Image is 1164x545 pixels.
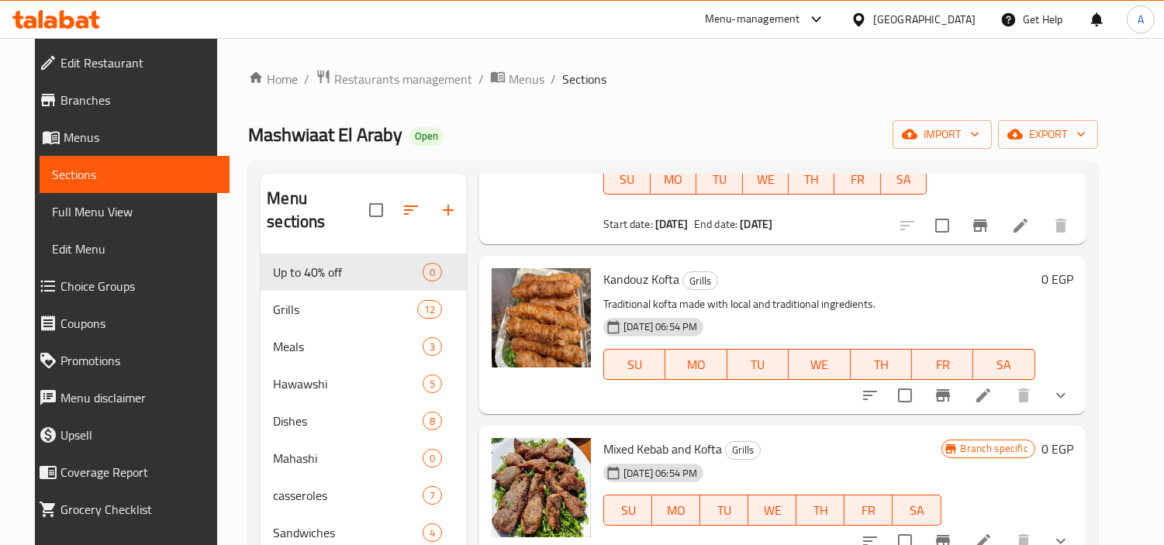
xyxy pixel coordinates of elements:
[423,523,442,542] div: items
[26,379,230,416] a: Menu disclaimer
[682,271,718,290] div: Grills
[273,449,423,467] div: Mahashi
[603,267,679,291] span: Kandouz Kofta
[261,402,467,440] div: Dishes8
[261,328,467,365] div: Meals3
[893,120,992,149] button: import
[603,214,653,234] span: Start date:
[749,168,782,191] span: WE
[273,300,417,319] div: Grills
[273,337,423,356] span: Meals
[40,193,230,230] a: Full Menu View
[955,441,1034,456] span: Branch specific
[725,441,761,460] div: Grills
[603,349,665,380] button: SU
[926,209,958,242] span: Select to update
[610,168,644,191] span: SU
[1042,377,1079,414] button: show more
[857,354,906,376] span: TH
[273,374,423,393] span: Hawawshi
[845,495,893,526] button: FR
[603,295,1035,314] p: Traditional kofta made with local and traditional ingredients.
[417,300,442,319] div: items
[700,495,748,526] button: TU
[743,164,789,195] button: WE
[509,70,544,88] span: Menus
[60,314,217,333] span: Coupons
[316,69,472,89] a: Restaurants management
[26,119,230,156] a: Menus
[694,214,737,234] span: End date:
[658,499,694,522] span: MO
[1041,438,1073,460] h6: 0 EGP
[261,440,467,477] div: Mahashi0
[60,277,217,295] span: Choice Groups
[430,191,467,229] button: Add section
[610,354,659,376] span: SU
[478,70,484,88] li: /
[261,477,467,514] div: casseroles7
[392,191,430,229] span: Sort sections
[40,156,230,193] a: Sections
[610,499,646,522] span: SU
[789,349,850,380] button: WE
[603,437,722,460] span: Mixed Kebab and Kofta
[248,117,402,152] span: Mashwiaat El Araby
[551,70,556,88] li: /
[974,386,993,405] a: Edit menu item
[998,120,1098,149] button: export
[261,254,467,291] div: Up to 40% off0
[740,214,772,234] b: [DATE]
[617,466,703,481] span: [DATE] 06:54 PM
[918,354,967,376] span: FR
[841,168,874,191] span: FR
[26,416,230,454] a: Upsell
[273,523,423,542] div: Sandwiches
[423,340,441,354] span: 3
[26,491,230,528] a: Grocery Checklist
[60,351,217,370] span: Promotions
[726,441,760,459] span: Grills
[1042,207,1079,244] button: delete
[851,499,886,522] span: FR
[755,499,790,522] span: WE
[273,486,423,505] span: casseroles
[60,53,217,72] span: Edit Restaurant
[665,349,727,380] button: MO
[834,164,880,195] button: FR
[734,354,782,376] span: TU
[423,412,442,430] div: items
[60,91,217,109] span: Branches
[881,164,927,195] button: SA
[1138,11,1144,28] span: A
[789,164,834,195] button: TH
[912,349,973,380] button: FR
[26,305,230,342] a: Coupons
[423,263,442,281] div: items
[273,412,423,430] span: Dishes
[52,165,217,184] span: Sections
[423,337,442,356] div: items
[26,81,230,119] a: Branches
[706,499,742,522] span: TU
[423,526,441,540] span: 4
[60,388,217,407] span: Menu disclaimer
[899,499,934,522] span: SA
[1010,125,1086,144] span: export
[795,168,828,191] span: TH
[652,495,700,526] button: MO
[703,168,736,191] span: TU
[423,451,441,466] span: 0
[423,414,441,429] span: 8
[60,500,217,519] span: Grocery Checklist
[267,187,369,233] h2: Menu sections
[26,44,230,81] a: Edit Restaurant
[248,69,1097,89] nav: breadcrumb
[905,125,979,144] span: import
[26,454,230,491] a: Coverage Report
[304,70,309,88] li: /
[60,463,217,481] span: Coverage Report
